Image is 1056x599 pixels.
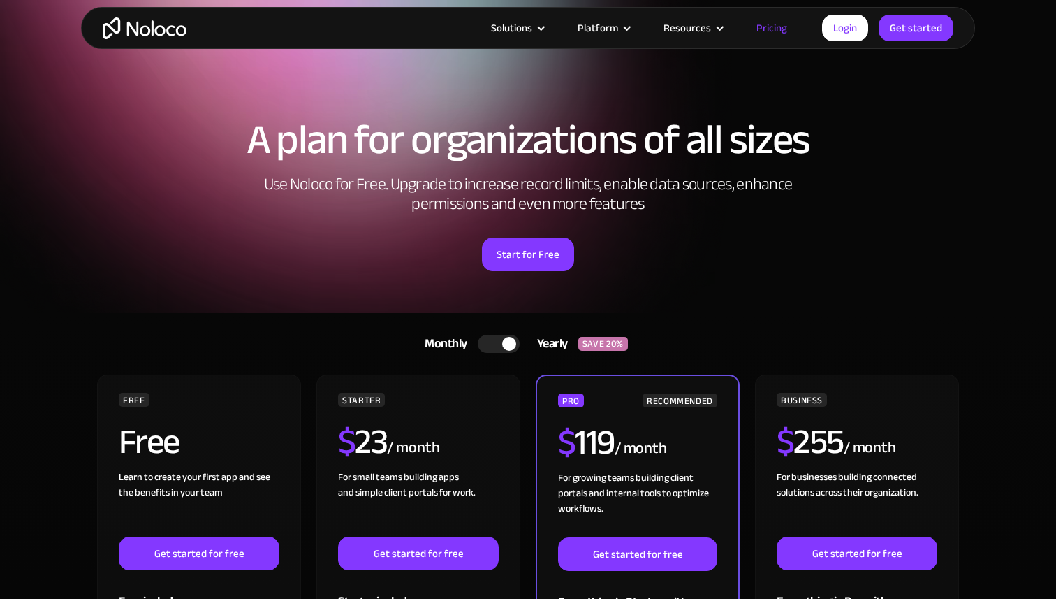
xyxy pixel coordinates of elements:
div: For small teams building apps and simple client portals for work. ‍ [338,470,499,537]
div: / month [844,437,896,459]
div: / month [387,437,439,459]
h2: Free [119,424,179,459]
div: Monthly [407,333,478,354]
a: Login [822,15,868,41]
div: Platform [578,19,618,37]
div: Learn to create your first app and see the benefits in your team ‍ [119,470,279,537]
a: Start for Free [482,238,574,271]
a: Get started for free [338,537,499,570]
h2: 119 [558,425,615,460]
div: Solutions [474,19,560,37]
div: / month [615,438,667,460]
div: Resources [663,19,711,37]
a: Get started for free [558,537,717,571]
span: $ [558,410,575,475]
a: Pricing [739,19,805,37]
div: RECOMMENDED [643,394,717,407]
a: Get started [879,15,953,41]
a: Get started for free [777,537,937,570]
div: STARTER [338,393,385,407]
div: Solutions [491,19,532,37]
div: For growing teams building client portals and internal tools to optimize workflows. [558,470,717,537]
div: For businesses building connected solutions across their organization. ‍ [777,470,937,537]
div: FREE [119,393,149,407]
a: Get started for free [119,537,279,570]
h1: A plan for organizations of all sizes [95,119,961,161]
h2: 255 [777,424,844,459]
div: PRO [558,394,584,407]
div: Platform [560,19,646,37]
div: Yearly [520,333,578,354]
a: home [103,17,186,39]
div: BUSINESS [777,393,827,407]
h2: 23 [338,424,388,459]
h2: Use Noloco for Free. Upgrade to increase record limits, enable data sources, enhance permissions ... [249,175,807,214]
span: $ [777,409,794,475]
div: Resources [646,19,739,37]
span: $ [338,409,355,475]
div: SAVE 20% [578,337,628,351]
